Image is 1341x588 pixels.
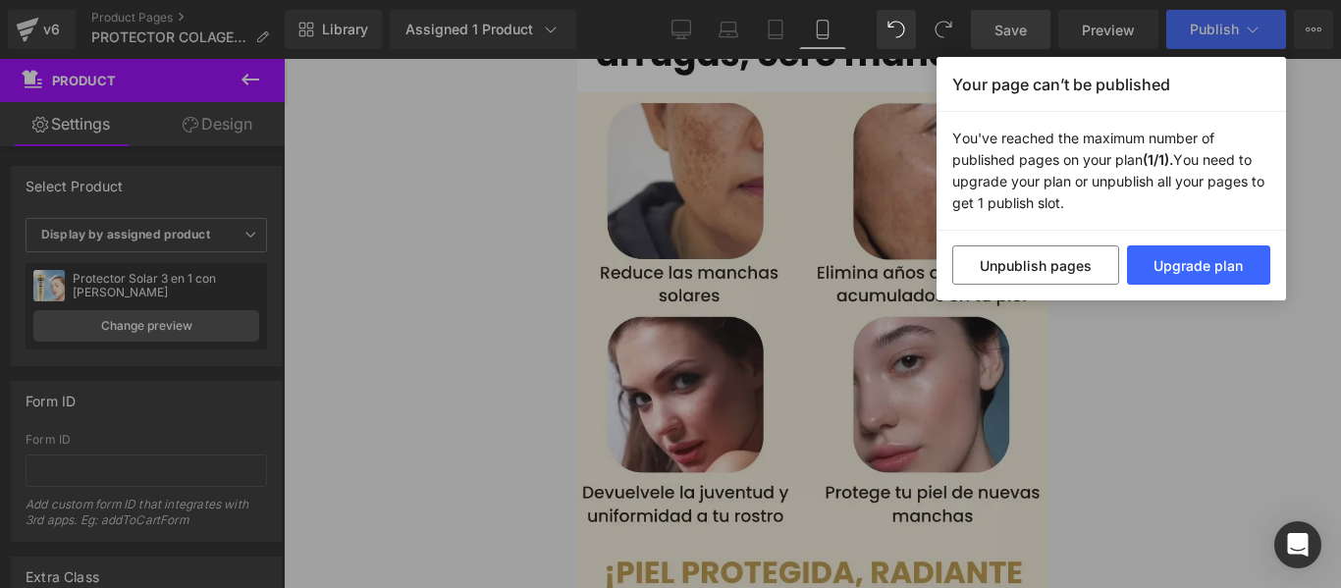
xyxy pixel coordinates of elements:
[924,10,963,49] button: Redo
[937,112,1286,231] p: You've reached the maximum number of published pages on your plan You need to upgrade your plan o...
[1274,521,1321,568] div: Open Intercom Messenger
[877,10,916,49] button: Undo
[937,57,1286,112] h4: Your page can’t be published
[952,245,1119,285] button: Unpublish pages
[1143,151,1173,168] span: (1/1).
[1127,245,1271,285] button: Upgrade plan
